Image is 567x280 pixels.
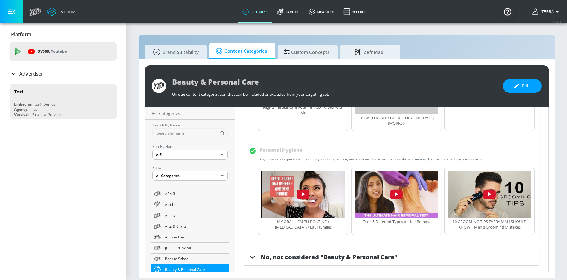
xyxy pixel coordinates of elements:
[38,48,67,55] p: DV360:
[165,245,227,251] span: [PERSON_NAME]
[19,70,43,77] p: Advertiser
[10,26,117,43] div: Platform
[14,102,32,107] div: Linked as:
[238,1,272,23] a: optimize
[151,45,199,59] span: Brand Suitability
[151,210,229,221] a: Anime
[172,89,497,97] div: Unique content categorization that can be included or excluded from your targeting set.
[355,171,438,219] button: A3FVRUOLudk
[152,171,228,181] div: All Categories
[51,48,67,54] p: Youtube
[532,8,561,15] button: Terra
[244,249,539,266] div: No, not considered "Beauty & Personal Care"
[355,219,438,224] div: I Tried 5 Different Types of Hair Removal
[346,45,392,59] span: Zefr Max
[515,82,530,90] span: Edit
[10,65,117,82] div: Advertiser
[151,188,229,199] a: ASMR
[151,254,229,264] a: Back to School
[31,107,38,112] div: Test
[165,212,227,219] span: Anime
[47,7,75,16] a: Atrium
[165,223,227,229] span: Arts & Crafts
[152,164,228,171] p: Show
[148,110,235,117] a: Categories
[152,128,220,138] input: Search by name
[261,253,397,261] span: No, not considered "Beauty & Personal Care"
[339,1,370,23] a: Report
[499,3,516,20] button: Open Resource Center
[448,171,531,219] button: xFcmj0vHgfU
[159,110,180,116] span: Categories
[165,191,227,197] span: ASMR
[261,171,345,219] button: EEiOnbKLdBY
[539,10,554,14] span: login as: terra.richardson@zefr.com
[261,171,345,218] img: EEiOnbKLdBY
[553,20,561,23] span: v 4.25.4
[165,266,227,273] span: Beauty & Personal Care
[151,264,229,275] a: Beauty & Personal Care
[32,112,62,117] div: Financial Services
[58,9,75,14] div: Atrium
[165,256,227,262] span: Back to School
[448,171,531,218] img: xFcmj0vHgfU
[10,42,117,61] div: DV360: Youtube
[10,84,117,119] div: TestLinked as:Zefr DemosAgency:TestVertical:Financial Services
[165,234,227,240] span: Automotive
[259,157,483,162] div: Any video about personal grooming products, advice, and routines. For example: toothbrush reviews...
[215,44,267,58] span: Content Categories
[14,107,28,112] div: Agency:
[14,112,29,117] div: Vertical:
[152,122,228,128] p: Search By Name
[11,31,31,38] p: Platform
[355,115,438,126] div: HOW TO REALLY GET RID OF ACNE [DATE] (WORKS!)
[503,79,542,93] button: Edit
[284,45,329,59] span: Custom Concepts
[272,1,304,23] a: Target
[304,1,339,23] a: measure
[151,243,229,254] a: [PERSON_NAME]
[261,219,345,230] div: MY ORAL HEALTH ROUTINE + [MEDICAL_DATA] // LauraSmiles
[151,199,229,210] a: Alcohol
[261,99,345,115] div: Victoria's Secret Model [PERSON_NAME] Nighttime Skincare Routine | Go To Bed With Me
[152,143,228,150] p: Sort By Name
[151,232,229,243] a: Automotive
[35,102,55,107] div: Zefr Demos
[448,219,531,230] div: 10 GROOMING TIPS EVERY MAN SHOULD KNOW | Men's Grooming Mistakes
[151,221,229,232] a: Arts & Crafts
[14,89,23,95] div: Test
[355,171,438,218] img: A3FVRUOLudk
[165,201,227,208] span: Alcohol
[152,150,228,160] div: A-Z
